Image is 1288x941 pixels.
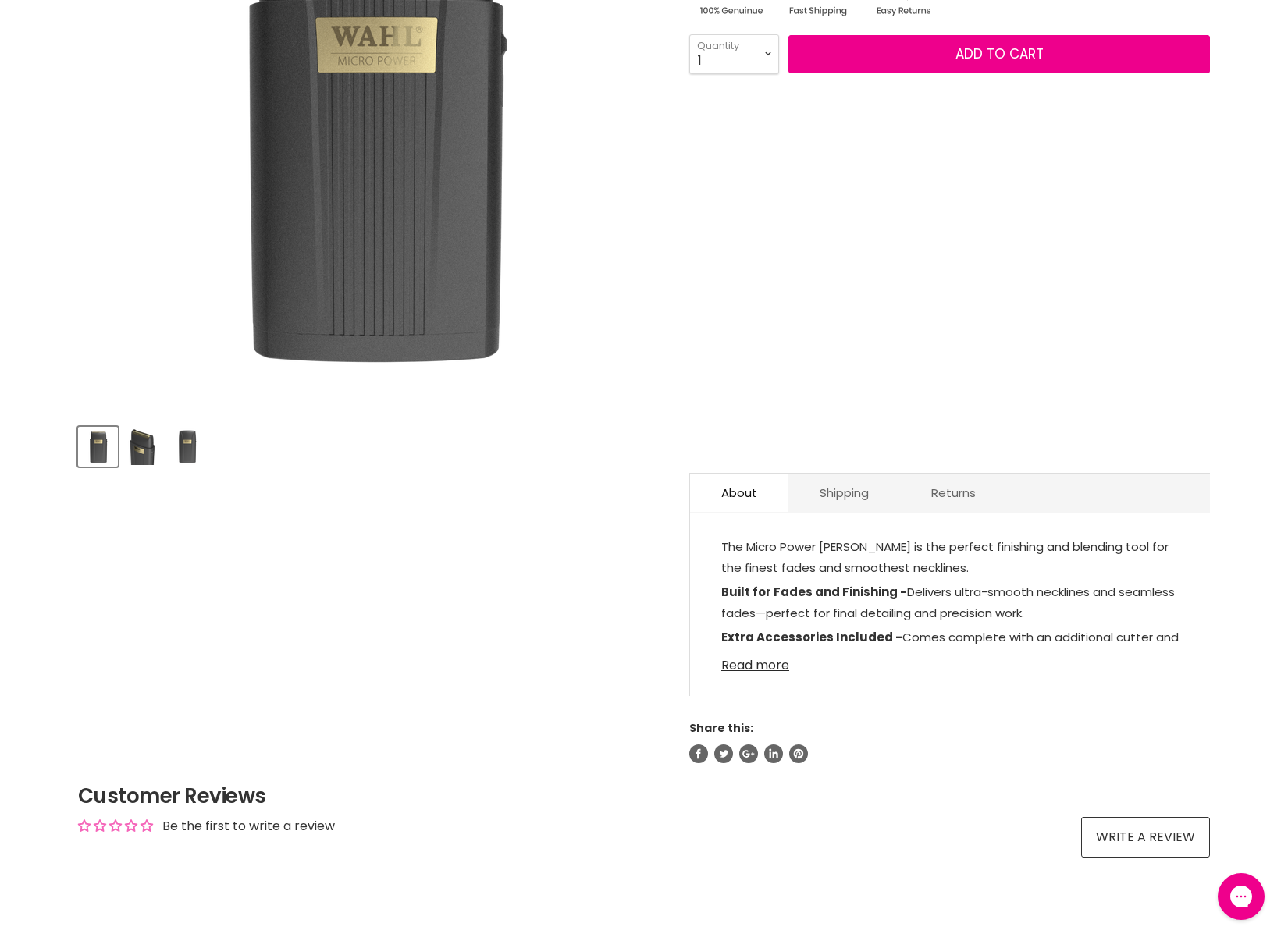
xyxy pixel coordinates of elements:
[788,474,900,512] a: Shipping
[169,428,205,465] img: Wahl Micro Power Shaver
[721,538,1169,576] span: The Micro Power [PERSON_NAME] is the perfect finishing and blending tool for the finest fades and...
[162,818,335,835] div: Be the first to write a review
[721,627,1179,672] p: Comes complete with an additional cutter and shaving foil for extended use and reliable performance.
[955,44,1044,63] span: Add to cart
[78,817,153,835] div: Average rating is 0.00 stars
[689,720,753,736] span: Share this:
[721,629,902,645] strong: Extra Accessories Included -
[721,649,1179,673] a: Read more
[78,782,1210,810] h2: Customer Reviews
[900,474,1007,512] a: Returns
[78,427,118,467] button: Wahl Micro Power Shaver
[721,584,907,600] strong: Built for Fades and Finishing -
[167,427,207,467] button: Wahl Micro Power Shaver
[689,721,1210,763] aside: Share this:
[690,474,788,512] a: About
[80,428,116,465] img: Wahl Micro Power Shaver
[721,581,1179,627] p: Delivers ultra-smooth necklines and seamless fades—perfect for final detailing and precision work.
[1081,817,1210,858] a: Write a review
[1210,868,1272,925] iframe: Gorgias live chat messenger
[124,428,161,465] img: Wahl Micro Power Shaver
[76,422,664,467] div: Product thumbnails
[788,35,1210,74] button: Add to cart
[689,34,779,73] select: Quantity
[123,427,162,467] button: Wahl Micro Power Shaver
